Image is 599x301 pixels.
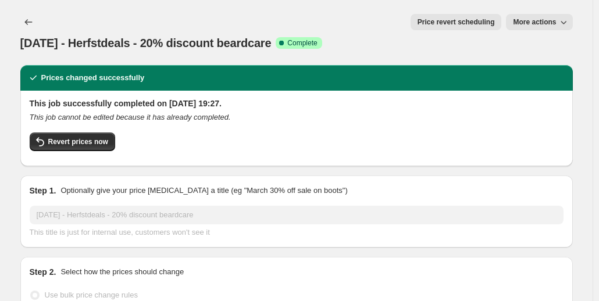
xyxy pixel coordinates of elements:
[41,72,145,84] h2: Prices changed successfully
[411,14,502,30] button: Price revert scheduling
[30,228,210,236] span: This title is just for internal use, customers won't see it
[20,14,37,30] button: Price change jobs
[30,185,56,196] h2: Step 1.
[45,291,138,299] span: Use bulk price change rules
[20,37,272,49] span: [DATE] - Herfstdeals - 20% discount beardcare
[30,113,231,121] i: This job cannot be edited because it has already completed.
[30,132,115,151] button: Revert prices now
[60,185,347,196] p: Optionally give your price [MEDICAL_DATA] a title (eg "March 30% off sale on boots")
[287,38,317,48] span: Complete
[30,206,564,224] input: 30% off holiday sale
[506,14,572,30] button: More actions
[30,98,564,109] h2: This job successfully completed on [DATE] 19:27.
[418,17,495,27] span: Price revert scheduling
[60,266,184,278] p: Select how the prices should change
[48,137,108,146] span: Revert prices now
[513,17,556,27] span: More actions
[30,266,56,278] h2: Step 2.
